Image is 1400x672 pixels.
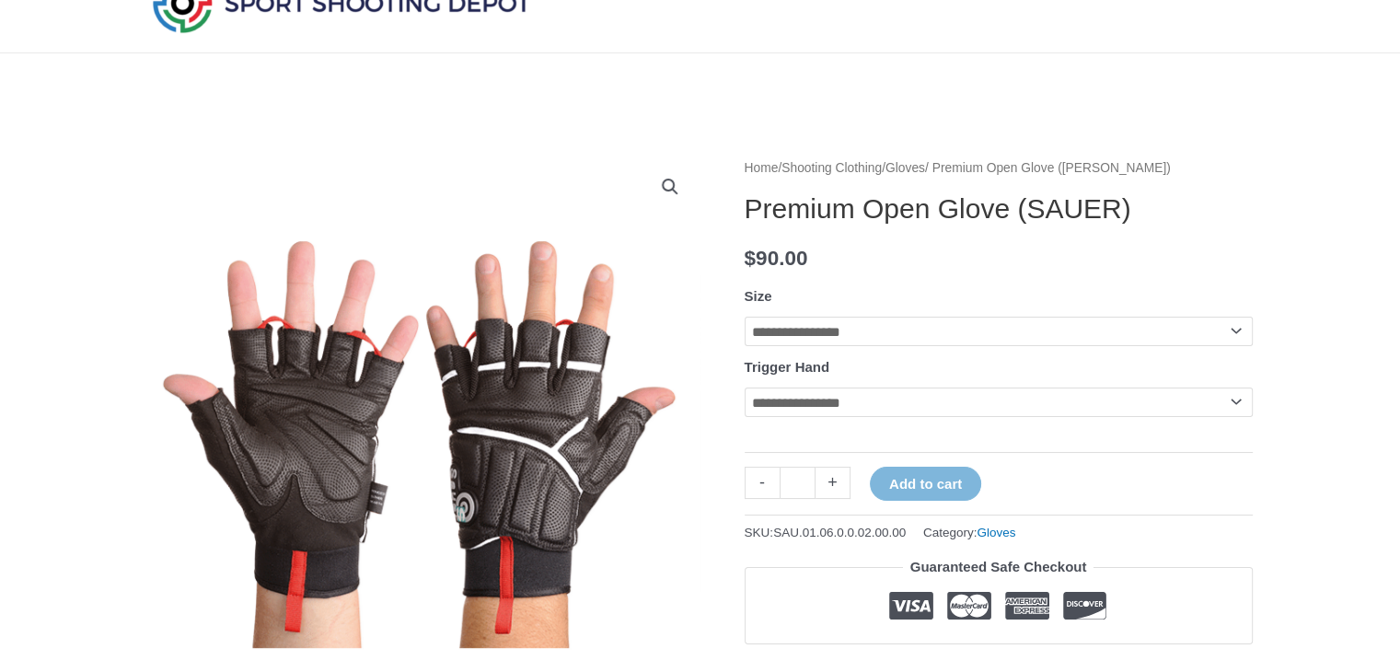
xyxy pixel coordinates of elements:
[816,467,850,499] a: +
[923,521,1016,544] span: Category:
[745,359,830,375] label: Trigger Hand
[977,526,1015,539] a: Gloves
[745,192,1253,226] h1: Premium Open Glove (SAUER)
[745,288,772,304] label: Size
[773,526,906,539] span: SAU.01.06.0.0.02.00.00
[654,170,687,203] a: View full-screen image gallery
[745,156,1253,180] nav: Breadcrumb
[870,467,981,501] button: Add to cart
[903,554,1094,580] legend: Guaranteed Safe Checkout
[745,467,780,499] a: -
[781,161,882,175] a: Shooting Clothing
[745,247,808,270] bdi: 90.00
[745,161,779,175] a: Home
[885,161,925,175] a: Gloves
[745,521,907,544] span: SKU:
[745,247,757,270] span: $
[780,467,816,499] input: Product quantity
